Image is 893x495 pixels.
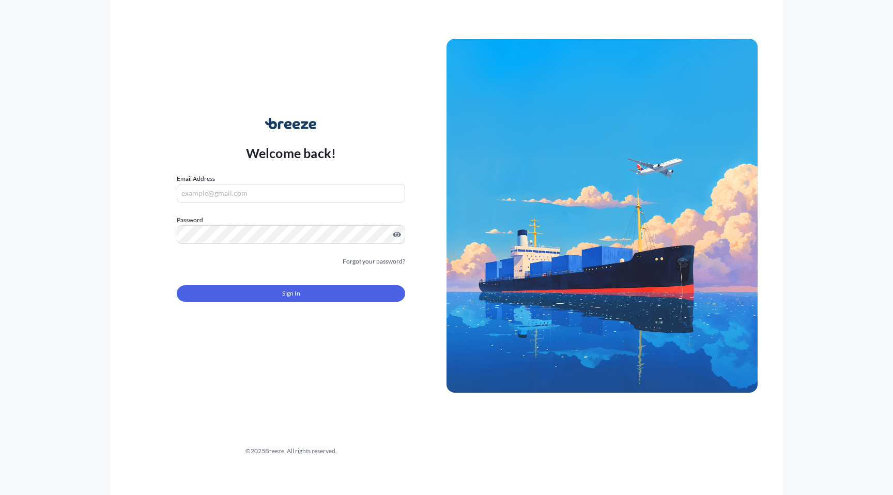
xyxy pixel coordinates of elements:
[177,215,405,225] label: Password
[177,174,215,184] label: Email Address
[393,230,401,239] button: Show password
[177,184,405,203] input: example@gmail.com
[343,256,405,267] a: Forgot your password?
[282,288,300,299] span: Sign In
[177,285,405,302] button: Sign In
[446,39,758,392] img: Ship illustration
[246,145,336,161] p: Welcome back!
[135,446,446,456] div: © 2025 Breeze. All rights reserved.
